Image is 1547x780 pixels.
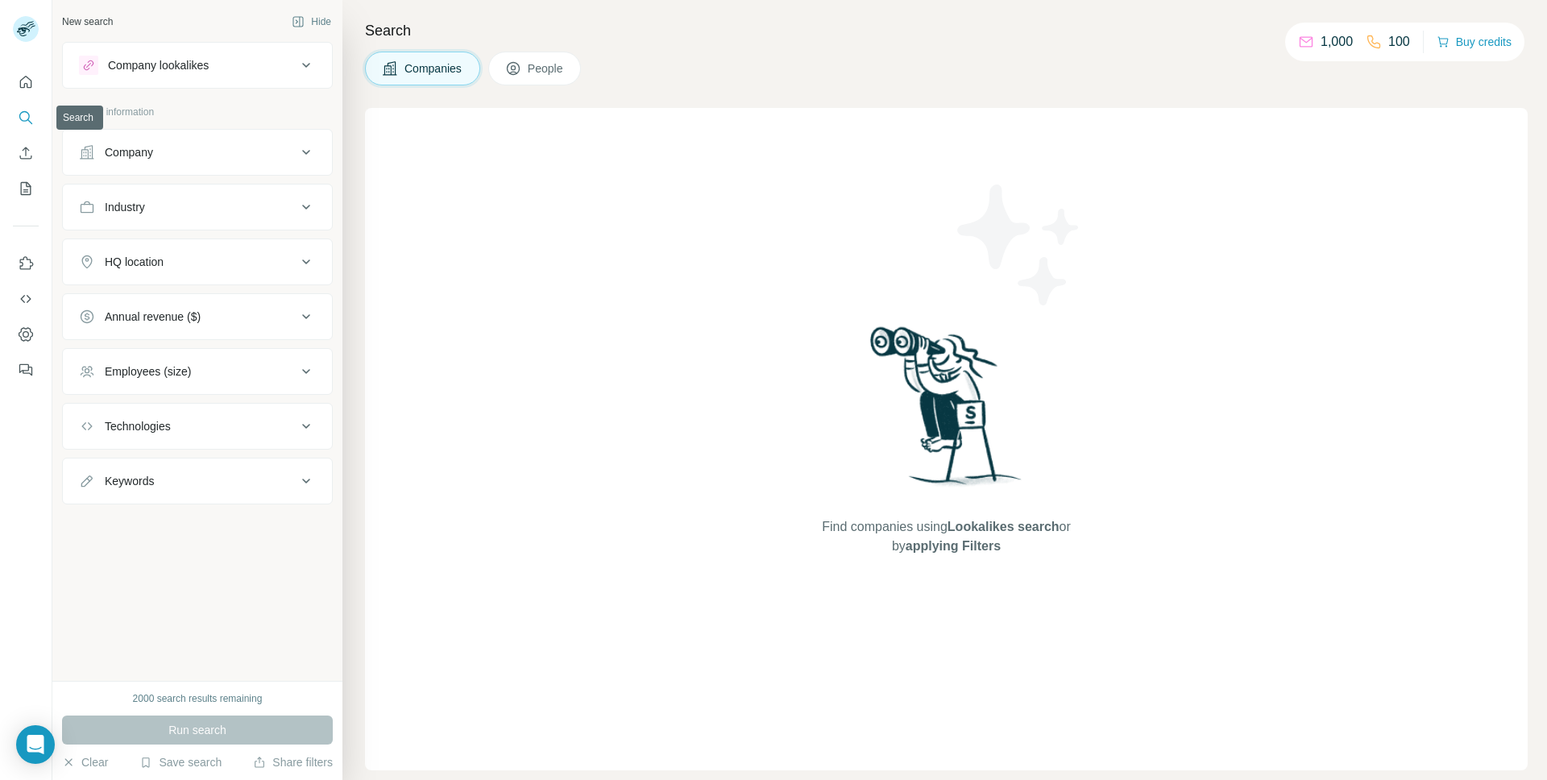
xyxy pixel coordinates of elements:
div: Keywords [105,473,154,489]
button: Dashboard [13,320,39,349]
img: Surfe Illustration - Woman searching with binoculars [863,322,1031,502]
div: Open Intercom Messenger [16,725,55,764]
img: Surfe Illustration - Stars [947,172,1092,317]
button: Hide [280,10,342,34]
span: applying Filters [906,539,1001,553]
div: 2000 search results remaining [133,691,263,706]
button: Employees (size) [63,352,332,391]
p: 1,000 [1321,32,1353,52]
button: Quick start [13,68,39,97]
button: Keywords [63,462,332,500]
button: Save search [139,754,222,770]
button: Clear [62,754,108,770]
div: New search [62,15,113,29]
span: Find companies using or by [817,517,1075,556]
div: Company [105,144,153,160]
button: Annual revenue ($) [63,297,332,336]
div: HQ location [105,254,164,270]
button: My lists [13,174,39,203]
span: People [528,60,565,77]
div: Technologies [105,418,171,434]
span: Companies [404,60,463,77]
button: Feedback [13,355,39,384]
p: 100 [1388,32,1410,52]
button: Industry [63,188,332,226]
p: Company information [62,105,333,119]
button: Search [13,103,39,132]
button: Share filters [253,754,333,770]
div: Industry [105,199,145,215]
button: Company [63,133,332,172]
h4: Search [365,19,1528,42]
button: Technologies [63,407,332,446]
button: Enrich CSV [13,139,39,168]
button: Buy credits [1437,31,1512,53]
div: Employees (size) [105,363,191,380]
button: Company lookalikes [63,46,332,85]
button: HQ location [63,243,332,281]
button: Use Surfe on LinkedIn [13,249,39,278]
div: Annual revenue ($) [105,309,201,325]
div: Company lookalikes [108,57,209,73]
button: Use Surfe API [13,284,39,313]
span: Lookalikes search [948,520,1060,533]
